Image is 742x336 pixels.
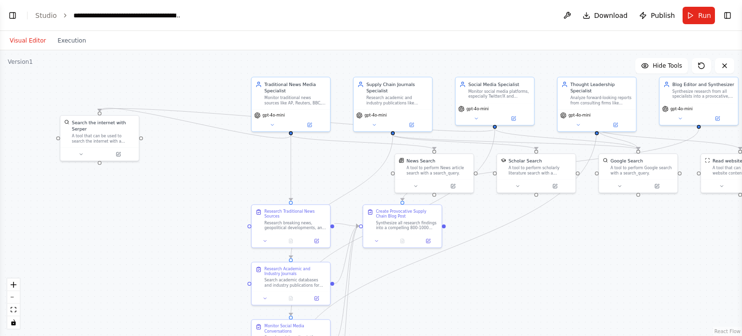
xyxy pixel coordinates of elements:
div: Research breaking news, geopolitical developments, and economic trends from traditional media sou... [264,220,326,231]
g: Edge from 19adde6c-32ff-44b8-9d3f-4ecb65b788d9 to 891c813a-d63d-4c6f-98ef-695cd8f1b16a [287,135,294,201]
g: Edge from 3d14423f-0643-4fbf-b13d-0945a3ecccb9 to 34b385d3-84ca-43f7-9f35-f39ae7875815 [594,129,642,150]
button: toggle interactivity [7,316,20,329]
button: Open in side panel [393,121,429,129]
div: Social Media SpecialistMonitor social media platforms, especially Twitter/X and LinkedIn, to iden... [455,77,535,126]
button: No output available [277,294,304,302]
img: SerplyWebSearchTool [603,158,608,163]
g: Edge from 4676e468-e358-4f7c-a66e-531d63518ef1 to b0f75fe2-62e0-48ec-b9c7-26ac2afcc824 [287,135,396,258]
span: gpt-4o-mini [671,106,693,112]
div: Social Media Specialist [469,81,530,88]
span: Run [698,11,711,20]
div: A tool to perform Google search with a search_query. [611,165,674,175]
div: Google Search [611,158,643,164]
div: Blog Editor and Synthesizer [672,81,734,88]
span: gpt-4o-mini [569,113,591,118]
button: Open in side panel [598,121,634,129]
a: Studio [35,12,57,19]
a: React Flow attribution [714,329,741,334]
g: Edge from 4676e468-e358-4f7c-a66e-531d63518ef1 to 34b385d3-84ca-43f7-9f35-f39ae7875815 [390,135,642,149]
div: Blog Editor and SynthesizerSynthesize research from all specialists into a provocative, discussio... [659,77,739,126]
g: Edge from 19adde6c-32ff-44b8-9d3f-4ecb65b788d9 to ccbe84af-0a42-4b59-a7ea-b907e8e738fd [97,105,294,141]
button: Show right sidebar [721,9,734,22]
button: Download [579,7,632,24]
div: Research Academic and Industry Journals [264,266,326,277]
div: Monitor traditional news sources like AP, Reuters, BBC, Financial Times to identify breaking even... [264,95,326,105]
div: A tool that can be used to search the internet with a search_query. Supports different search typ... [72,133,135,144]
div: News Search [407,158,436,164]
g: Edge from 891c813a-d63d-4c6f-98ef-695cd8f1b16a to 7f688760-1799-4c74-b7ca-48da4b87bf37 [334,220,359,229]
div: Scholar Search [509,158,542,164]
div: Thought Leadership SpecialistAnalyze forward-looking reports from consulting firms like McKinsey,... [557,77,637,132]
div: SerperDevToolSearch the internet with SerperA tool that can be used to search the internet with a... [60,115,140,161]
div: Create Provocative Supply Chain Blog Post [376,209,438,219]
div: Monitor social media platforms, especially Twitter/X and LinkedIn, to identify trending supply ch... [469,89,530,99]
button: Open in side panel [417,237,439,245]
button: Hide Tools [635,58,688,73]
button: No output available [389,237,416,245]
nav: breadcrumb [35,11,182,20]
div: Version 1 [8,58,33,66]
button: Open in side panel [537,182,573,190]
g: Edge from d6b9629b-0e71-47a1-bc19-3f98a43343c9 to e39282ea-f4b1-4a01-a368-153c8235b98d [287,129,498,316]
button: Open in side panel [699,115,736,122]
span: Hide Tools [653,62,682,70]
div: Synthesize research from all specialists into a provocative, discussion-sparking 800-1000 word su... [672,89,734,99]
div: Traditional News Media Specialist [264,81,326,94]
div: Monitor Social Media Conversations [264,323,326,334]
g: Edge from d6b9629b-0e71-47a1-bc19-3f98a43343c9 to 34b385d3-84ca-43f7-9f35-f39ae7875815 [492,129,642,150]
button: zoom in [7,278,20,291]
span: Download [594,11,628,20]
div: Analyze forward-looking reports from consulting firms like McKinsey, BCG, Accenture, and research... [571,95,632,105]
div: Create Provocative Supply Chain Blog PostSynthesize all research findings into a compelling 800-1... [363,205,442,248]
button: Show left sidebar [6,9,19,22]
button: No output available [277,237,304,245]
img: SerplyNewsSearchTool [399,158,404,163]
div: Traditional News Media SpecialistMonitor traditional news sources like AP, Reuters, BBC, Financia... [251,77,331,132]
div: Research academic and industry publications like Journal of Supply Chain Management, Supply Chain... [366,95,428,105]
div: SerplyWebSearchToolGoogle SearchA tool to perform Google search with a search_query. [599,153,678,193]
div: Supply Chain Journals Specialist [366,81,428,94]
button: Visual Editor [4,35,52,46]
button: Open in side panel [496,115,532,122]
button: Execution [52,35,92,46]
g: Edge from b0f75fe2-62e0-48ec-b9c7-26ac2afcc824 to 7f688760-1799-4c74-b7ca-48da4b87bf37 [334,223,359,287]
div: Search the internet with Serper [72,119,135,132]
span: Publish [651,11,675,20]
button: Publish [635,7,679,24]
button: Open in side panel [435,182,471,190]
img: SerplyScholarSearchTool [501,158,506,163]
button: Open in side panel [306,294,328,302]
button: zoom out [7,291,20,304]
div: SerplyScholarSearchToolScholar SearchA tool to perform scholarly literature search with a search_... [497,153,576,193]
div: React Flow controls [7,278,20,329]
div: Research Academic and Industry JournalsSearch academic databases and industry publications for re... [251,262,331,305]
span: gpt-4o-mini [262,113,285,118]
div: Search academic databases and industry publications for recent research, frameworks, and analyses... [264,278,326,288]
div: Research Traditional News Sources [264,209,326,219]
g: Edge from 4676e468-e358-4f7c-a66e-531d63518ef1 to 3f6e49ac-9cb0-42a3-98ec-f25892ef31ed [390,135,540,149]
div: Research Traditional News SourcesResearch breaking news, geopolitical developments, and economic ... [251,205,331,248]
div: Thought Leadership Specialist [571,81,632,94]
g: Edge from 19adde6c-32ff-44b8-9d3f-4ecb65b788d9 to c5ba2fd5-a658-4e73-85ad-00321c45a051 [287,135,437,149]
div: Synthesize all research findings into a compelling 800-1000 word blog post about {blog_theme} tha... [376,220,438,231]
button: Run [683,7,715,24]
button: Open in side panel [291,121,328,129]
div: Supply Chain Journals SpecialistResearch academic and industry publications like Journal of Suppl... [353,77,433,132]
button: Open in side panel [306,237,328,245]
button: Open in side panel [639,182,675,190]
button: Open in side panel [100,150,137,158]
span: gpt-4o-mini [364,113,386,118]
button: fit view [7,304,20,316]
img: SerperDevTool [64,119,70,125]
img: ScrapeWebsiteTool [705,158,710,163]
div: A tool to perform News article search with a search_query. [407,165,470,175]
div: SerplyNewsSearchToolNews SearchA tool to perform News article search with a search_query. [394,153,474,193]
span: gpt-4o-mini [467,106,489,112]
div: A tool to perform scholarly literature search with a search_query. [509,165,572,175]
